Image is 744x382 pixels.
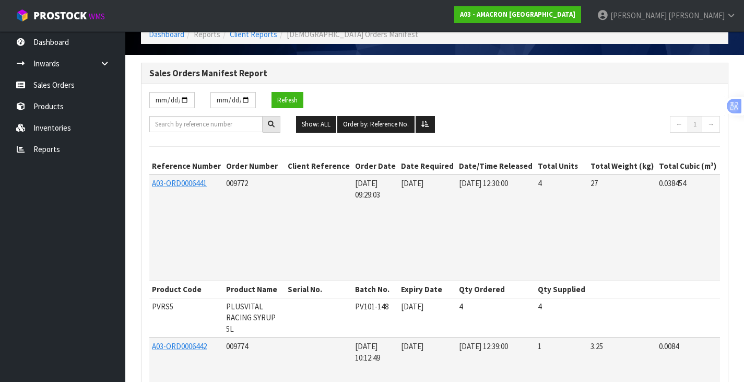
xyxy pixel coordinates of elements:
span: 3.25 [591,341,603,351]
th: Total Cubic (m³) [656,158,719,175]
span: [PERSON_NAME] [668,10,725,20]
span: [DATE] [401,341,423,351]
th: Expiry Date [398,281,456,298]
span: 009774 [226,341,248,351]
th: Batch No. [352,281,398,298]
span: [PERSON_NAME] [610,10,667,20]
button: Order by: Reference No. [337,116,415,133]
a: → [702,116,720,133]
th: Client Reference [285,158,352,175]
a: 1 [688,116,702,133]
th: Date/Time Released [456,158,535,175]
h3: Sales Orders Manifest Report [149,68,720,78]
span: [DATE] [401,302,423,311]
span: [DATE] 12:39:00 [459,341,508,351]
small: WMS [89,11,105,21]
span: Reports [194,29,220,39]
th: Qty Ordered [456,281,535,298]
th: Total Units [535,158,588,175]
a: Dashboard [149,29,184,39]
input: Search by reference number [149,116,263,132]
span: [DATE] 12:30:00 [459,178,508,188]
span: 4 [538,302,541,311]
span: ProStock [33,9,87,22]
a: ← [670,116,688,133]
button: Show: ALL [296,116,336,133]
th: Order Date [352,158,398,175]
th: Qty Supplied [535,281,588,298]
span: 27 [591,178,598,188]
span: [DEMOGRAPHIC_DATA] Orders Manifest [287,29,418,39]
span: 4 [459,302,463,311]
th: Date Required [398,158,456,175]
th: Serial No. [285,281,352,298]
a: A03-ORD0006442 [152,341,207,351]
nav: Page navigation [589,116,720,135]
button: Refresh [271,92,303,109]
span: 1 [538,341,541,351]
th: Reference Number [149,158,223,175]
span: [DATE] [401,178,423,188]
th: Total Weight (kg) [588,158,656,175]
span: 0.038454 [659,178,686,188]
span: [DATE] 09:29:03 [355,178,380,199]
th: Order Number [223,158,285,175]
th: Product Code [149,281,223,298]
span: PLUSVITAL RACING SYRUP 5L [226,302,276,334]
span: 4 [538,178,541,188]
span: [DATE] 10:12:49 [355,341,380,362]
strong: A03 - AMACRON [GEOGRAPHIC_DATA] [460,10,575,19]
span: 009772 [226,178,248,188]
a: A03-ORD0006441 [152,178,207,188]
a: Client Reports [230,29,277,39]
span: PVRS5 [152,302,173,311]
th: Product Name [223,281,285,298]
span: PV101-148 [355,302,388,311]
img: cube-alt.png [16,9,29,22]
span: 0.0084 [659,341,679,351]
